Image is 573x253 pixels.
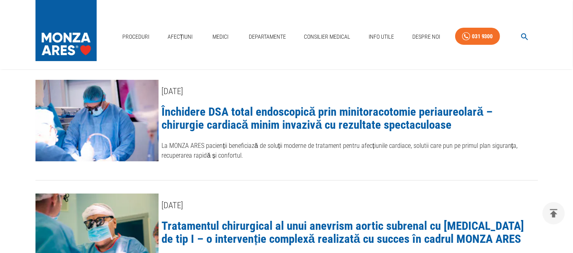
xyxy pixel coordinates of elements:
[542,202,565,224] button: delete
[365,29,397,45] a: Info Utile
[162,219,524,246] a: Tratamentul chirurgical al unui anevrism aortic subrenal cu [MEDICAL_DATA] de tip I – o intervenț...
[409,29,443,45] a: Despre Noi
[162,87,538,96] div: [DATE]
[162,201,538,210] div: [DATE]
[472,31,493,42] div: 031 9300
[119,29,153,45] a: Proceduri
[301,29,354,45] a: Consilier Medical
[208,29,234,45] a: Medici
[162,141,538,161] p: La MONZA ARES pacienții beneficiază de soluții moderne de tratament pentru afecțiunile cardiace, ...
[246,29,289,45] a: Departamente
[162,105,493,132] a: Închidere DSA total endoscopică prin minitoracotomie periaureolară – chirurgie cardiacă minim inv...
[455,28,500,45] a: 031 9300
[164,29,196,45] a: Afecțiuni
[35,80,159,161] img: Închidere DSA total endoscopică prin minitoracotomie periaureolară – chirurgie cardiacă minim inv...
